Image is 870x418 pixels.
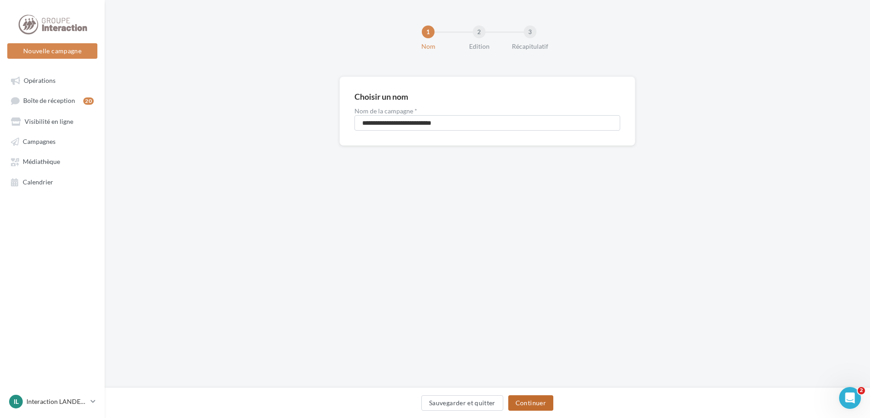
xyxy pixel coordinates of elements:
[354,108,620,114] label: Nom de la campagne *
[25,117,73,125] span: Visibilité en ligne
[839,387,861,409] iframe: Intercom live chat
[501,42,559,51] div: Récapitulatif
[24,76,56,84] span: Opérations
[5,72,99,88] a: Opérations
[5,153,99,169] a: Médiathèque
[23,97,75,105] span: Boîte de réception
[14,397,19,406] span: IL
[26,397,87,406] p: Interaction LANDERNEAU
[23,158,60,166] span: Médiathèque
[508,395,553,411] button: Continuer
[858,387,865,394] span: 2
[422,25,435,38] div: 1
[450,42,508,51] div: Edition
[7,393,97,410] a: IL Interaction LANDERNEAU
[399,42,457,51] div: Nom
[473,25,486,38] div: 2
[23,138,56,145] span: Campagnes
[5,92,99,109] a: Boîte de réception20
[5,113,99,129] a: Visibilité en ligne
[7,43,97,59] button: Nouvelle campagne
[83,97,94,105] div: 20
[354,92,408,101] div: Choisir un nom
[524,25,536,38] div: 3
[23,178,53,186] span: Calendrier
[5,133,99,149] a: Campagnes
[5,173,99,190] a: Calendrier
[421,395,503,411] button: Sauvegarder et quitter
